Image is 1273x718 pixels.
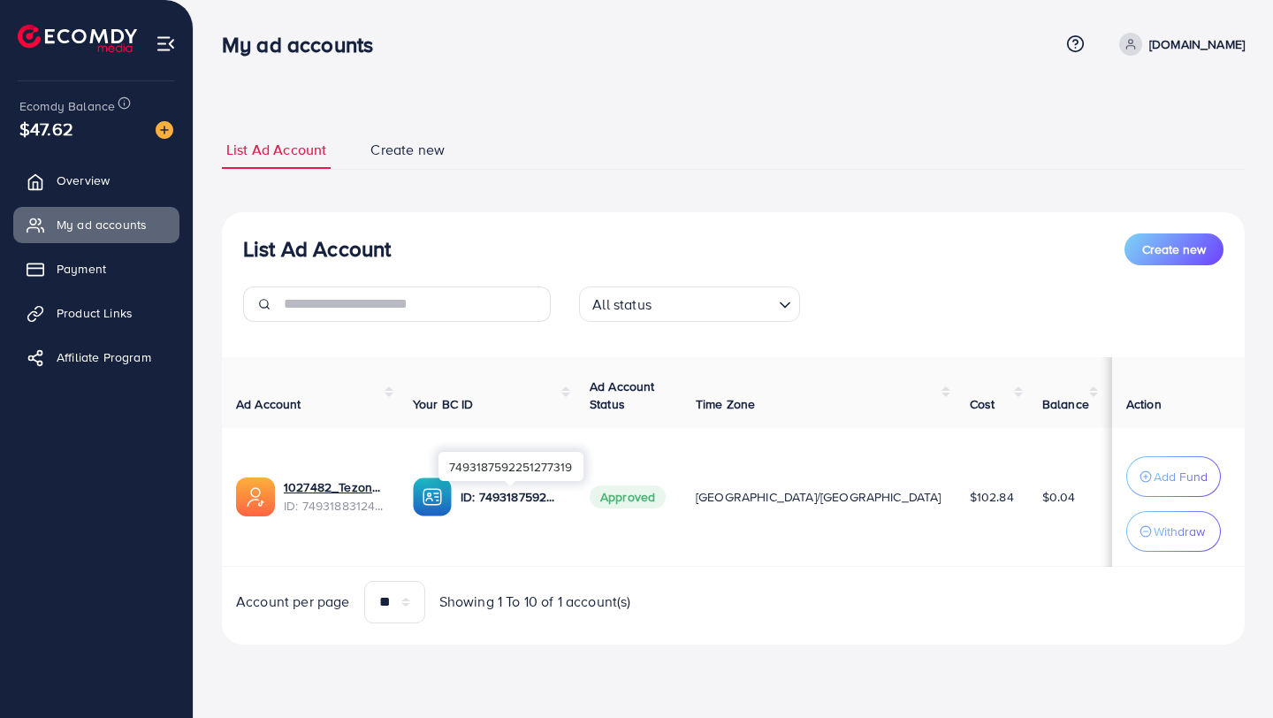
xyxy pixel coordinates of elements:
span: Payment [57,260,106,278]
div: <span class='underline'>1027482_Tezon_1744643873064</span></br>7493188312480972817 [284,478,385,515]
a: Overview [13,163,179,198]
span: Ad Account Status [590,378,655,413]
span: Cost [970,395,995,413]
span: Account per page [236,592,350,612]
span: All status [589,292,655,317]
h3: List Ad Account [243,236,391,262]
span: Affiliate Program [57,348,151,366]
span: Balance [1042,395,1089,413]
span: [GEOGRAPHIC_DATA]/[GEOGRAPHIC_DATA] [696,488,941,506]
img: menu [156,34,176,54]
input: Search for option [657,288,772,317]
iframe: Chat [1198,638,1260,705]
span: Showing 1 To 10 of 1 account(s) [439,592,631,612]
h3: My ad accounts [222,32,387,57]
span: Create new [370,140,445,160]
span: $47.62 [19,116,73,141]
span: $0.04 [1042,488,1076,506]
span: Time Zone [696,395,755,413]
p: Add Fund [1154,466,1208,487]
span: Overview [57,172,110,189]
a: My ad accounts [13,207,179,242]
p: [DOMAIN_NAME] [1149,34,1245,55]
a: Affiliate Program [13,340,179,375]
span: Ad Account [236,395,301,413]
a: 1027482_Tezon_1744643873064 [284,478,385,496]
span: Approved [590,485,666,508]
div: 7493187592251277319 [438,452,583,481]
a: [DOMAIN_NAME] [1112,33,1245,56]
img: image [156,121,173,139]
span: Product Links [57,304,133,322]
span: List Ad Account [226,140,326,160]
span: $102.84 [970,488,1014,506]
img: ic-ba-acc.ded83a64.svg [413,477,452,516]
button: Add Fund [1126,456,1221,497]
span: Your BC ID [413,395,474,413]
a: Product Links [13,295,179,331]
p: Withdraw [1154,521,1205,542]
span: ID: 7493188312480972817 [284,497,385,515]
div: Search for option [579,286,800,322]
img: logo [18,25,137,52]
span: My ad accounts [57,216,147,233]
img: ic-ads-acc.e4c84228.svg [236,477,275,516]
a: Payment [13,251,179,286]
span: Action [1126,395,1162,413]
p: ID: 7493187592251277319 [461,486,561,508]
span: Create new [1142,241,1206,258]
button: Create new [1124,233,1223,265]
button: Withdraw [1126,511,1221,552]
span: Ecomdy Balance [19,97,115,115]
